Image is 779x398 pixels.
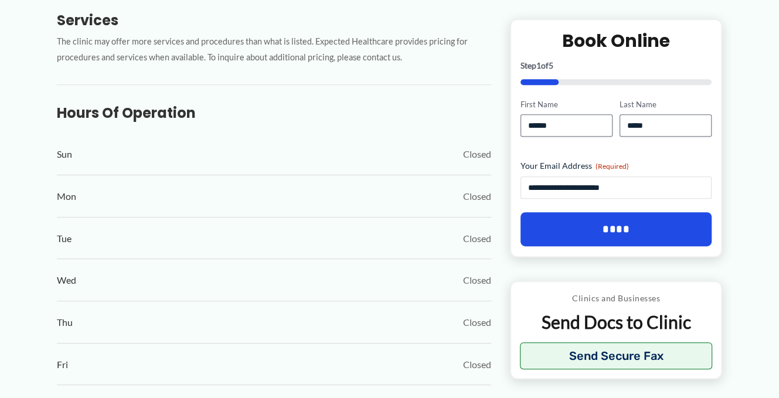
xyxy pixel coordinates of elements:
[520,311,713,334] p: Send Docs to Clinic
[463,271,491,289] span: Closed
[57,34,491,66] p: The clinic may offer more services and procedures than what is listed. Expected Healthcare provid...
[521,161,712,172] label: Your Email Address
[57,188,76,205] span: Mon
[521,29,712,52] h2: Book Online
[463,230,491,247] span: Closed
[57,356,68,373] span: Fri
[620,99,712,110] label: Last Name
[463,188,491,205] span: Closed
[520,343,713,370] button: Send Secure Fax
[520,291,713,307] p: Clinics and Businesses
[57,11,491,29] h3: Services
[463,356,491,373] span: Closed
[521,62,712,70] p: Step of
[463,145,491,163] span: Closed
[57,271,76,289] span: Wed
[521,99,613,110] label: First Name
[57,314,73,331] span: Thu
[536,60,541,70] span: 1
[463,314,491,331] span: Closed
[549,60,553,70] span: 5
[57,145,72,163] span: Sun
[57,230,72,247] span: Tue
[57,104,491,122] h3: Hours of Operation
[596,162,629,171] span: (Required)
